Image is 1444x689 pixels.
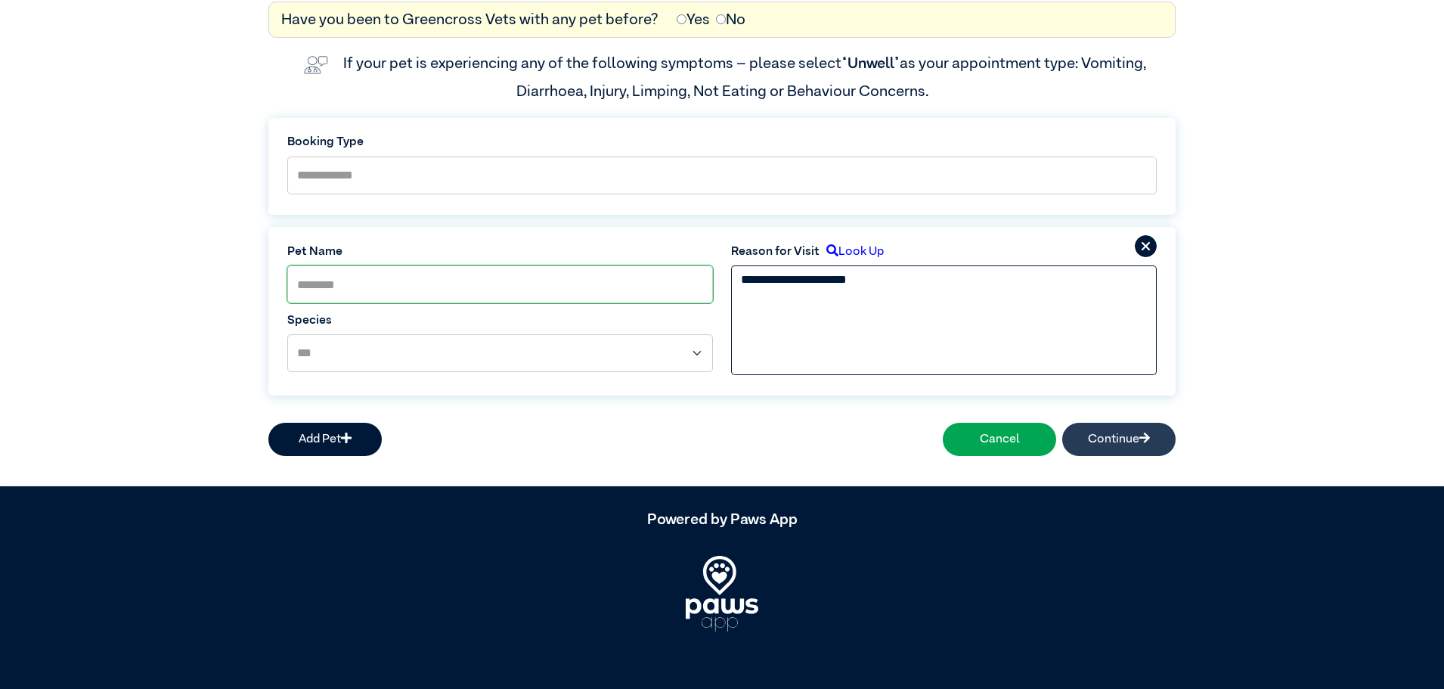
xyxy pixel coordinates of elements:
button: Add Pet [268,423,382,456]
button: Cancel [943,423,1056,456]
label: Reason for Visit [731,243,820,261]
label: Look Up [820,243,884,261]
label: Have you been to Greencross Vets with any pet before? [281,8,658,31]
label: Yes [677,8,710,31]
input: Yes [677,14,686,24]
label: Pet Name [287,243,713,261]
img: vet [298,50,334,80]
label: Species [287,312,713,330]
img: PawsApp [686,556,758,632]
button: Continue [1062,423,1176,456]
h5: Powered by Paws App [268,511,1176,529]
span: “Unwell” [841,56,900,71]
label: No [716,8,745,31]
label: Booking Type [287,133,1157,151]
label: If your pet is experiencing any of the following symptoms – please select as your appointment typ... [343,56,1149,98]
input: No [716,14,726,24]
